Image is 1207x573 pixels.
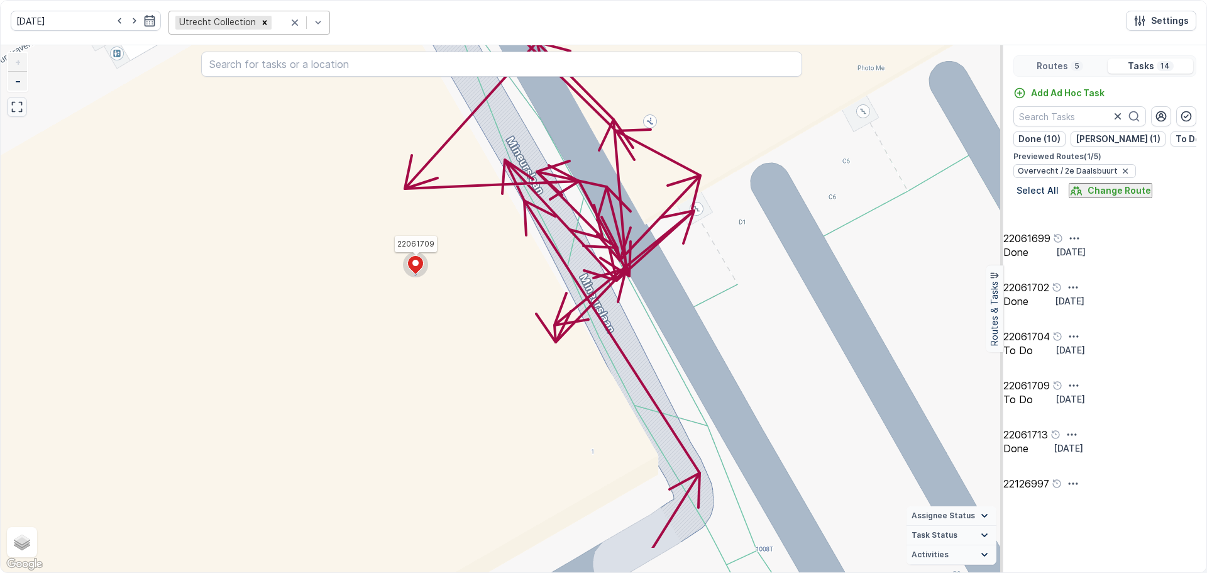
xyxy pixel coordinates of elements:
div: Remove Utrecht Collection [258,16,272,29]
p: [DATE] [1055,344,1085,357]
div: Help Tooltip Icon [1052,381,1062,391]
a: Open this area in Google Maps (opens a new window) [4,556,45,572]
p: Select All [1017,184,1059,197]
p: [PERSON_NAME] (1) [1076,133,1160,145]
p: Routes & Tasks [988,282,1001,347]
div: Help Tooltip Icon [1050,430,1061,440]
p: To Do [1003,345,1033,356]
a: Layers [8,528,36,556]
a: Zoom Out [8,72,27,91]
p: 22061704 [1003,331,1050,342]
p: Tasks [1128,60,1154,72]
p: To Do [1003,394,1033,405]
p: Change Route [1088,184,1151,197]
div: Help Tooltip Icon [1052,282,1062,292]
p: Done [1003,247,1028,258]
p: 5 [1073,61,1081,71]
p: Add Ad Hoc Task [1031,87,1105,99]
summary: Task Status [907,526,996,545]
p: [DATE] [1055,393,1085,406]
div: Utrecht Collection [175,16,258,29]
p: [DATE] [1055,295,1084,308]
input: dd/mm/yyyy [11,11,161,31]
div: Help Tooltip Icon [1052,331,1062,342]
img: Google [4,556,45,572]
p: Previewed Routes ( 1 / 5 ) [1013,152,1196,162]
button: Change Route [1069,183,1152,198]
p: [DATE] [1054,442,1083,455]
summary: Assignee Status [907,506,996,526]
div: Help Tooltip Icon [1053,233,1063,243]
p: 22061713 [1003,429,1048,440]
span: Task Status [912,530,957,540]
p: 14 [1159,61,1171,71]
span: Overvecht / 2e Daalsbuurt [1018,166,1118,176]
summary: Activities [907,545,996,565]
span: + [15,57,21,67]
p: 22126997 [1003,478,1049,489]
p: Done (10) [1018,133,1061,145]
div: Help Tooltip Icon [1052,479,1062,489]
button: Done (10) [1013,131,1066,147]
p: Done [1003,296,1028,307]
span: Activities [912,550,949,560]
p: Done [1003,492,1028,503]
p: 22061709 [1003,380,1050,391]
span: Assignee Status [912,511,975,521]
p: [DATE] [1056,246,1086,259]
p: [DATE] [1055,491,1084,504]
p: Done [1003,443,1028,454]
p: Routes [1037,60,1068,72]
button: [PERSON_NAME] (1) [1071,131,1166,147]
input: Search for tasks or a location [201,52,802,77]
p: 22061702 [1003,282,1049,293]
input: Search Tasks [1013,106,1146,126]
p: Done [1003,197,1028,209]
a: Zoom In [8,53,27,72]
a: Add Ad Hoc Task [1013,87,1105,99]
p: 22061699 [1003,233,1050,244]
span: − [15,75,21,86]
